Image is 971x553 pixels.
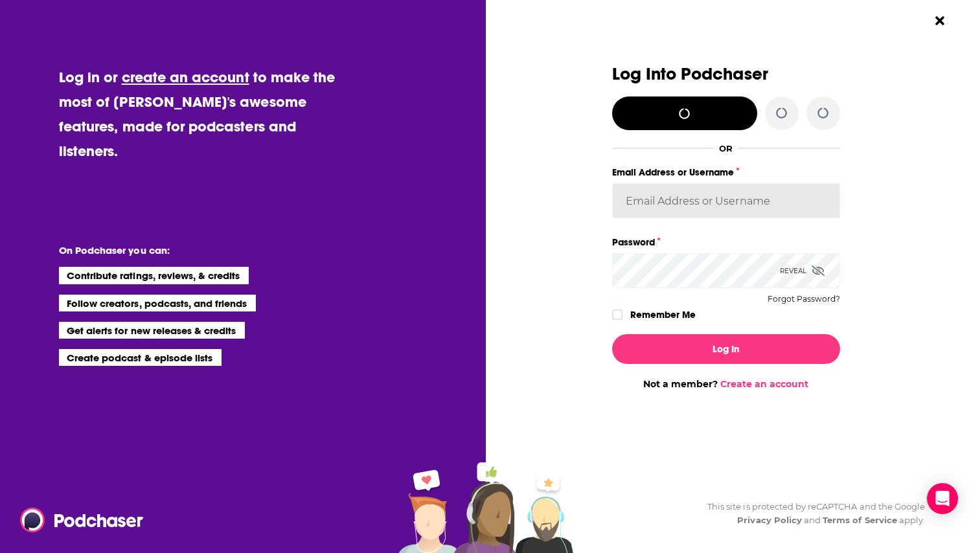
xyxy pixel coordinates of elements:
li: On Podchaser you can: [59,244,318,256]
img: Podchaser - Follow, Share and Rate Podcasts [20,508,144,532]
label: Password [612,234,840,251]
div: This site is protected by reCAPTCHA and the Google and apply. [697,500,925,527]
button: Forgot Password? [768,295,840,304]
li: Get alerts for new releases & credits [59,322,245,339]
button: Close Button [928,8,952,33]
div: Open Intercom Messenger [927,483,958,514]
li: Follow creators, podcasts, and friends [59,295,257,311]
div: Reveal [780,253,825,288]
h3: Log Into Podchaser [612,65,840,84]
button: Log In [612,334,840,364]
label: Remember Me [630,306,696,323]
a: Podchaser - Follow, Share and Rate Podcasts [20,508,134,532]
a: Create an account [720,378,808,390]
li: Contribute ratings, reviews, & credits [59,267,249,284]
a: Terms of Service [823,515,897,525]
a: Privacy Policy [737,515,802,525]
li: Create podcast & episode lists [59,349,222,366]
input: Email Address or Username [612,183,840,218]
div: Not a member? [612,378,840,390]
a: create an account [122,68,249,86]
div: OR [719,143,733,153]
label: Email Address or Username [612,164,840,181]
